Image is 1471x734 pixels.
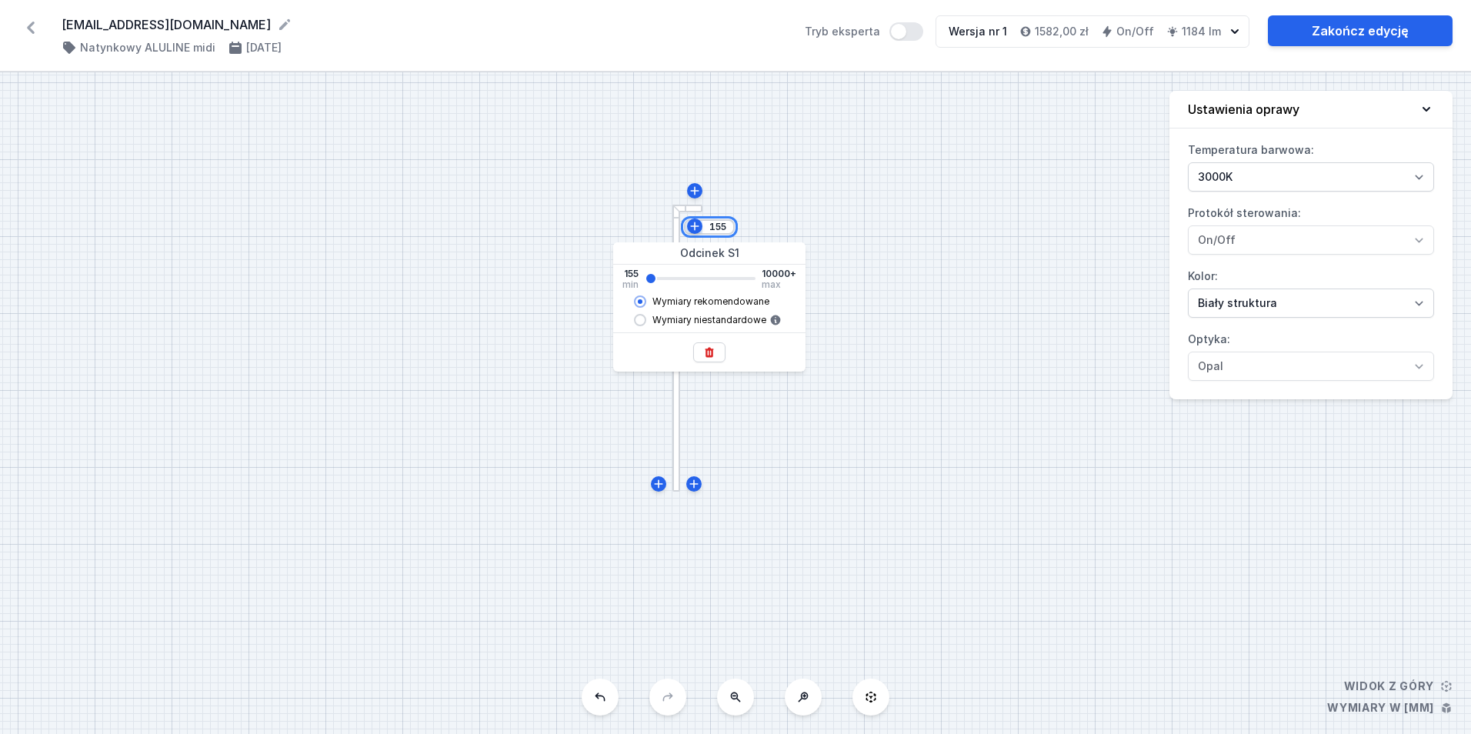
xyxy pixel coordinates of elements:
[805,22,923,41] label: Tryb eksperta
[705,221,730,233] input: Wymiar [mm]
[652,314,766,326] span: Wymiary niestandardowe
[1182,24,1221,39] h4: 1184 lm
[949,24,1007,39] div: Wersja nr 1
[1268,15,1453,46] a: Zakończ edycję
[936,15,1249,48] button: Wersja nr 11582,00 złOn/Off1184 lm
[889,22,923,41] button: Tryb eksperta
[762,280,781,289] span: max
[1188,100,1299,118] h4: Ustawienia oprawy
[1188,352,1434,381] select: Optyka:
[1188,327,1434,381] label: Optyka:
[762,268,796,280] span: 10000+
[622,280,639,289] span: min
[1188,201,1434,255] label: Protokół sterowania:
[1169,91,1453,128] button: Ustawienia oprawy
[1188,225,1434,255] select: Protokół sterowania:
[1188,138,1434,192] label: Temperatura barwowa:
[613,242,806,265] div: Odcinek S1
[1188,289,1434,318] select: Kolor:
[624,268,639,280] span: 155
[80,40,215,55] h4: Natynkowy ALULINE midi
[634,314,646,326] input: Wymiary niestandardowe
[1116,24,1154,39] h4: On/Off
[693,342,725,362] button: Usuń odcinek oprawy
[277,17,292,32] button: Edytuj nazwę projektu
[652,295,769,308] span: Wymiary rekomendowane
[1188,264,1434,318] label: Kolor:
[246,40,282,55] h4: [DATE]
[62,15,786,34] form: [EMAIL_ADDRESS][DOMAIN_NAME]
[1188,162,1434,192] select: Temperatura barwowa:
[1035,24,1089,39] h4: 1582,00 zł
[634,295,646,308] input: Wymiary rekomendowane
